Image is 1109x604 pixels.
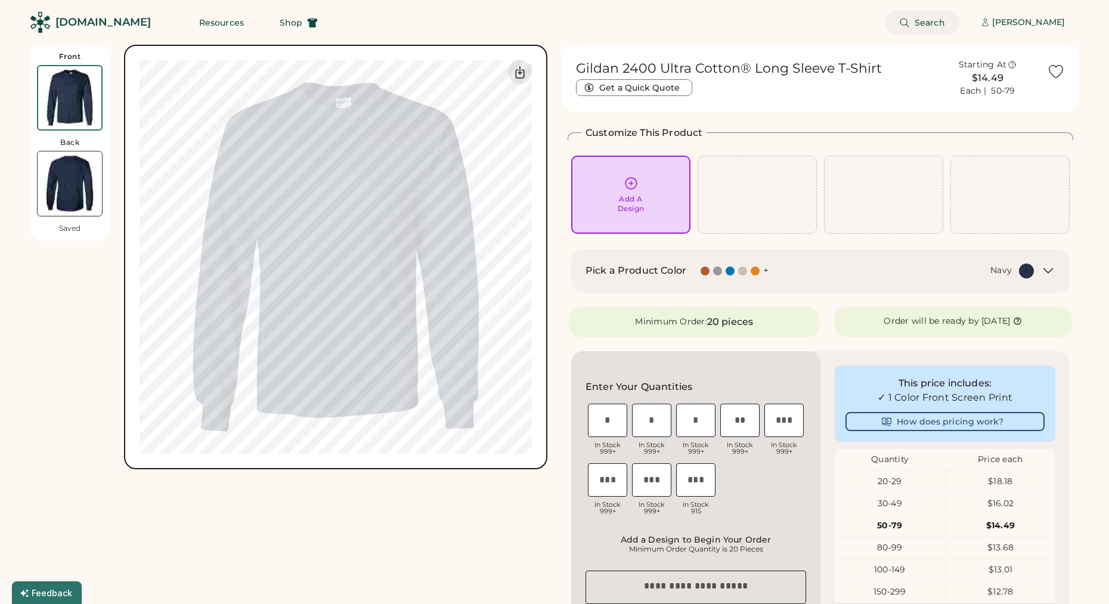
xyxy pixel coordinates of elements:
[835,520,945,532] div: 50-79
[915,18,945,27] span: Search
[885,11,959,35] button: Search
[30,12,51,33] img: Rendered Logo - Screens
[946,564,1056,576] div: $13.01
[946,498,1056,510] div: $16.02
[960,85,1015,97] div: Each | 50-79
[946,476,1056,488] div: $18.18
[845,376,1045,391] div: This price includes:
[946,586,1056,598] div: $12.78
[763,264,769,277] div: +
[576,60,882,77] h1: Gildan 2400 Ultra Cotton® Long Sleeve T-Shirt
[280,18,302,27] span: Shop
[632,442,671,455] div: In Stock 999+
[589,544,803,554] div: Minimum Order Quantity is 20 Pieces
[586,380,692,394] h2: Enter Your Quantities
[946,542,1056,554] div: $13.68
[992,17,1065,29] div: [PERSON_NAME]
[676,442,715,455] div: In Stock 999+
[588,442,627,455] div: In Stock 999+
[55,15,151,30] div: [DOMAIN_NAME]
[588,501,627,515] div: In Stock 999+
[835,564,945,576] div: 100-149
[618,194,645,213] div: Add A Design
[845,412,1045,431] button: How does pricing work?
[38,151,102,216] img: Gildan 2400 Navy Back Thumbnail
[845,391,1045,405] div: ✓ 1 Color Front Screen Print
[981,315,1011,327] div: [DATE]
[720,442,760,455] div: In Stock 999+
[265,11,332,35] button: Shop
[60,138,79,147] div: Back
[945,454,1055,466] div: Price each
[935,71,1040,85] div: $14.49
[959,59,1007,71] div: Starting At
[1052,550,1104,602] iframe: Front Chat
[946,520,1056,532] div: $14.49
[884,315,979,327] div: Order will be ready by
[835,476,945,488] div: 20-29
[835,586,945,598] div: 150-299
[764,442,804,455] div: In Stock 999+
[990,265,1012,277] div: Navy
[185,11,258,35] button: Resources
[508,60,532,84] div: Download Front Mockup
[38,66,101,129] img: Gildan 2400 Navy Front Thumbnail
[835,542,945,554] div: 80-99
[586,264,686,278] h2: Pick a Product Color
[835,454,945,466] div: Quantity
[676,501,715,515] div: In Stock 915
[586,126,702,140] h2: Customize This Product
[707,315,753,329] div: 20 pieces
[59,224,80,233] div: Saved
[589,535,803,544] div: Add a Design to Begin Your Order
[576,79,692,96] button: Get a Quick Quote
[632,501,671,515] div: In Stock 999+
[635,316,707,328] div: Minimum Order:
[59,52,81,61] div: Front
[835,498,945,510] div: 30-49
